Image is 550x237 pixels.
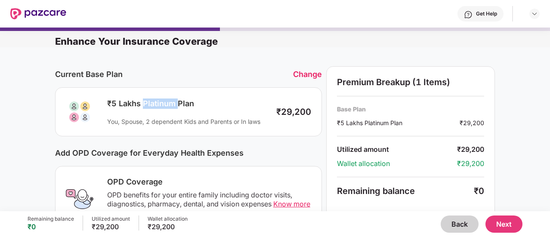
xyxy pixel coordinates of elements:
div: Add OPD Coverage for Everyday Health Expenses [55,148,322,157]
div: OPD Coverage [107,177,311,187]
div: Utilized amount [92,215,130,222]
div: ₹29,200 [457,159,484,168]
img: svg+xml;base64,PHN2ZyBpZD0iRHJvcGRvd24tMzJ4MzIiIHhtbG5zPSJodHRwOi8vd3d3LnczLm9yZy8yMDAwL3N2ZyIgd2... [531,10,538,17]
img: svg+xml;base64,PHN2ZyBpZD0iSGVscC0zMngzMiIgeG1sbnM9Imh0dHA6Ly93d3cudzMub3JnLzIwMDAvc3ZnIiB3aWR0aD... [464,10,473,19]
div: Base Plan [337,105,484,113]
div: Enhance Your Insurance Coverage [55,35,550,47]
div: Change [293,70,322,79]
div: Covers: Employee, Spouse, 2 Children, and 2 Parents/in-Laws [107,211,311,220]
div: ₹29,200 [276,107,311,117]
div: Wallet allocation [337,159,457,168]
div: Wallet allocation [148,215,188,222]
button: Next [485,215,522,233]
img: svg+xml;base64,PHN2ZyB3aWR0aD0iODAiIGhlaWdodD0iODAiIHZpZXdCb3g9IjAgMCA4MCA4MCIgZmlsbD0ibm9uZSIgeG... [66,98,93,126]
div: Get Help [476,10,497,17]
div: ₹0 [28,222,74,231]
div: Current Base Plan [55,70,293,79]
button: Back [441,215,479,233]
div: ₹0 [474,186,484,196]
div: ₹29,200 [460,118,484,127]
div: ₹5 Lakhs Platinum Plan [107,98,268,109]
div: ₹29,200 [92,222,130,231]
div: Remaining balance [28,215,74,222]
div: ₹29,200 [148,222,188,231]
img: New Pazcare Logo [10,8,66,19]
div: You, Spouse, 2 dependent Kids and Parents or In laws [107,117,268,126]
img: OPD Coverage [66,185,93,213]
div: Premium Breakup (1 Items) [337,77,484,87]
div: OPD benefits for your entire family including doctor visits, diagnostics, pharmacy, dental, and v... [107,191,311,209]
div: ₹29,200 [457,145,484,154]
div: ₹5 Lakhs Platinum Plan [337,118,460,127]
div: Remaining balance [337,186,474,196]
div: Utilized amount [337,145,457,154]
span: Know more [273,200,310,208]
